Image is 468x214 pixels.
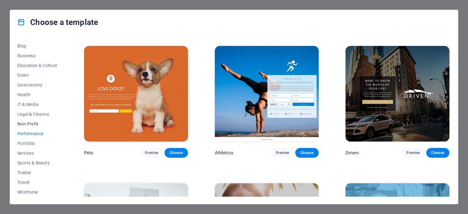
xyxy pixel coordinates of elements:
[17,90,57,100] button: Health
[84,150,94,156] p: Pets
[17,82,57,87] span: Gastronomy
[84,46,188,142] img: Pets
[17,102,57,107] span: IT & Media
[17,168,57,177] button: Trades
[431,150,445,155] span: Choose
[17,170,57,175] span: Trades
[169,150,183,155] span: Choose
[17,53,57,58] span: Business
[406,150,420,155] span: Preview
[17,73,57,78] span: Event
[17,109,57,119] button: Legal & Finance
[17,63,57,68] span: Education & Culture
[17,41,57,51] button: Blog
[17,100,57,109] button: IT & Media
[295,148,318,158] button: Choose
[17,160,57,165] span: Sports & Beauty
[17,139,57,148] button: Portfolio
[17,61,57,70] button: Education & Culture
[346,150,359,156] p: Driven
[17,148,57,158] button: Services
[17,131,57,136] span: Performance
[426,148,449,158] button: Choose
[140,148,163,158] button: Preview
[17,141,57,146] span: Portfolio
[17,51,57,61] button: Business
[17,44,57,48] span: Blog
[17,70,57,80] button: Event
[271,148,294,158] button: Preview
[17,92,57,97] span: Health
[17,129,57,139] button: Performance
[346,46,449,142] img: Driven
[300,150,314,155] span: Choose
[17,190,57,195] span: Wireframe
[17,17,98,27] h4: Choose a template
[145,150,158,155] span: Preview
[17,121,57,126] span: Non-Profit
[17,158,57,168] button: Sports & Beauty
[402,148,425,158] button: Preview
[165,148,188,158] button: Choose
[17,187,57,197] button: Wireframe
[17,180,57,185] span: Travel
[17,112,57,117] span: Legal & Finance
[215,150,233,156] p: Athletics
[17,119,57,129] button: Non-Profit
[17,177,57,187] button: Travel
[276,150,289,155] span: Preview
[17,151,57,156] span: Services
[17,80,57,90] button: Gastronomy
[215,46,319,142] img: Athletics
